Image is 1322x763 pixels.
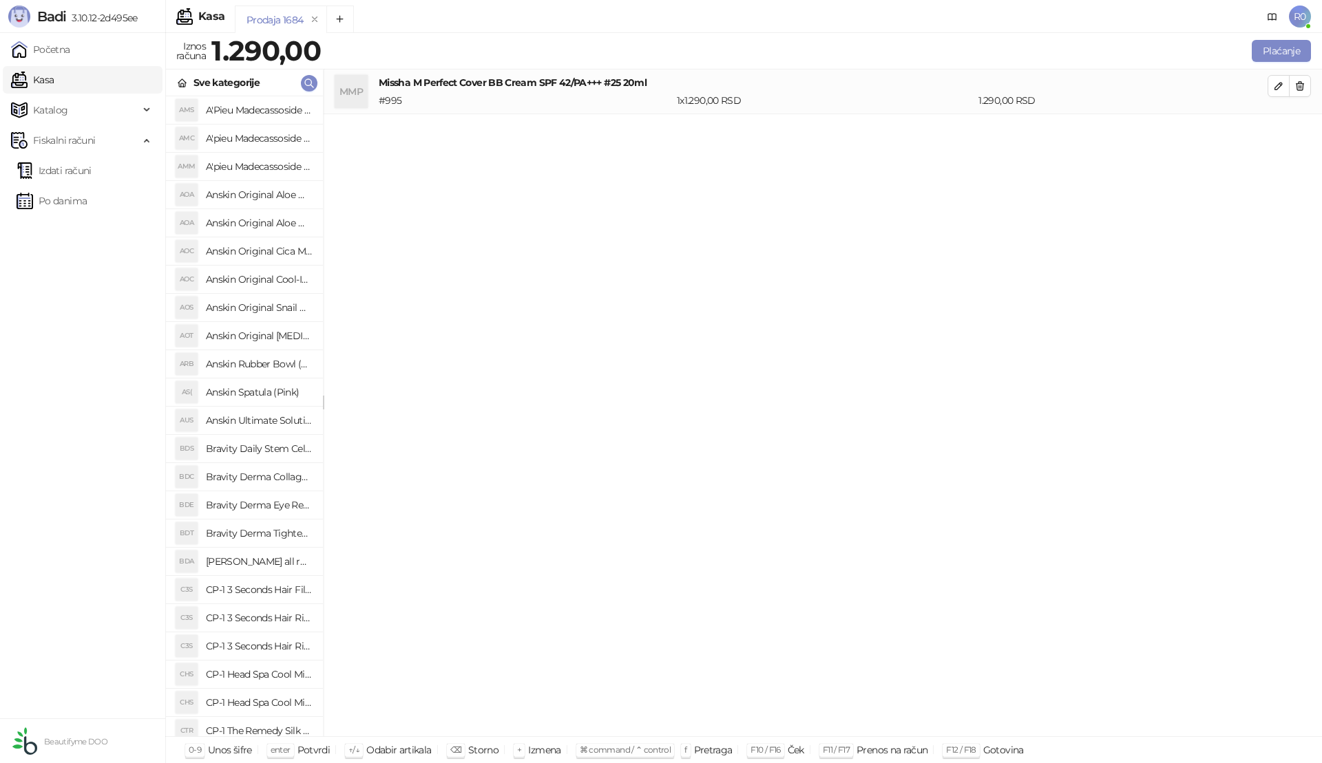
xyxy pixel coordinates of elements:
[198,11,224,22] div: Kasa
[335,75,368,108] div: MMP
[17,157,92,184] a: Izdati računi
[206,607,312,629] h4: CP-1 3 Seconds Hair Ringer Hair Fill-up Ampoule
[189,744,201,755] span: 0-9
[379,75,1268,90] h4: Missha M Perfect Cover BB Cream SPF 42/PA+++ #25 20ml
[206,240,312,262] h4: Anskin Original Cica Modeling Mask 240g
[17,187,87,215] a: Po danima
[674,93,976,108] div: 1 x 1.290,00 RSD
[176,99,198,121] div: AMS
[206,635,312,657] h4: CP-1 3 Seconds Hair Ringer Hair Fill-up Ampoule
[176,522,198,544] div: BDT
[176,240,198,262] div: AOC
[176,184,198,206] div: AOA
[206,663,312,685] h4: CP-1 Head Spa Cool Mint Shampoo
[946,744,976,755] span: F12 / F18
[468,741,499,759] div: Storno
[206,155,312,178] h4: A'pieu Madecassoside Moisture Gel Cream
[206,494,312,516] h4: Bravity Derma Eye Repair Ampoule
[176,691,198,713] div: CHS
[11,36,70,63] a: Početna
[684,744,686,755] span: f
[206,99,312,121] h4: A'Pieu Madecassoside Sleeping Mask
[176,607,198,629] div: C3S
[788,741,804,759] div: Ček
[176,550,198,572] div: BDA
[1261,6,1283,28] a: Dokumentacija
[11,66,54,94] a: Kasa
[176,720,198,742] div: CTR
[751,744,780,755] span: F10 / F16
[206,550,312,572] h4: [PERSON_NAME] all round modeling powder
[176,466,198,488] div: BDC
[271,744,291,755] span: enter
[33,96,68,124] span: Katalog
[176,155,198,178] div: AMM
[176,212,198,234] div: AOA
[326,6,354,33] button: Add tab
[1289,6,1311,28] span: R0
[37,8,66,25] span: Badi
[580,744,671,755] span: ⌘ command / ⌃ control
[450,744,461,755] span: ⌫
[348,744,359,755] span: ↑/↓
[66,12,137,24] span: 3.10.12-2d495ee
[176,353,198,375] div: ARB
[246,12,303,28] div: Prodaja 1684
[176,268,198,290] div: AOC
[366,741,431,759] div: Odabir artikala
[166,96,323,736] div: grid
[176,494,198,516] div: BDE
[823,744,850,755] span: F11 / F17
[176,297,198,319] div: AOS
[176,663,198,685] div: CHS
[211,34,321,67] strong: 1.290,00
[206,268,312,290] h4: Anskin Original Cool-Ice Modeling Mask 1kg
[208,741,252,759] div: Unos šifre
[306,14,324,25] button: remove
[297,741,330,759] div: Potvrdi
[206,409,312,431] h4: Anskin Ultimate Solution Modeling Activator 1000ml
[206,720,312,742] h4: CP-1 The Remedy Silk Essence
[528,741,560,759] div: Izmena
[176,438,198,460] div: BDS
[33,127,95,154] span: Fiskalni računi
[206,184,312,206] h4: Anskin Original Aloe Modeling Mask (Refill) 240g
[176,325,198,347] div: AOT
[206,325,312,347] h4: Anskin Original [MEDICAL_DATA] Modeling Mask 240g
[1252,40,1311,62] button: Plaćanje
[376,93,674,108] div: # 995
[206,579,312,601] h4: CP-1 3 Seconds Hair Fill-up Waterpack
[206,466,312,488] h4: Bravity Derma Collagen Eye Cream
[857,741,927,759] div: Prenos na račun
[976,93,1270,108] div: 1.290,00 RSD
[206,381,312,403] h4: Anskin Spatula (Pink)
[176,635,198,657] div: C3S
[983,741,1024,759] div: Gotovina
[206,212,312,234] h4: Anskin Original Aloe Modeling Mask 1kg
[694,741,733,759] div: Pretraga
[206,438,312,460] h4: Bravity Daily Stem Cell Sleeping Pack
[176,127,198,149] div: AMC
[176,381,198,403] div: AS(
[44,737,107,746] small: Beautifyme DOO
[206,297,312,319] h4: Anskin Original Snail Modeling Mask 1kg
[517,744,521,755] span: +
[206,127,312,149] h4: A'pieu Madecassoside Cream 2X
[174,37,209,65] div: Iznos računa
[206,522,312,544] h4: Bravity Derma Tightening Neck Ampoule
[11,727,39,755] img: 64x64-companyLogo-432ed541-86f2-4000-a6d6-137676e77c9d.png
[8,6,30,28] img: Logo
[206,691,312,713] h4: CP-1 Head Spa Cool Mint Shampoo
[193,75,260,90] div: Sve kategorije
[176,579,198,601] div: C3S
[176,409,198,431] div: AUS
[206,353,312,375] h4: Anskin Rubber Bowl (Pink)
